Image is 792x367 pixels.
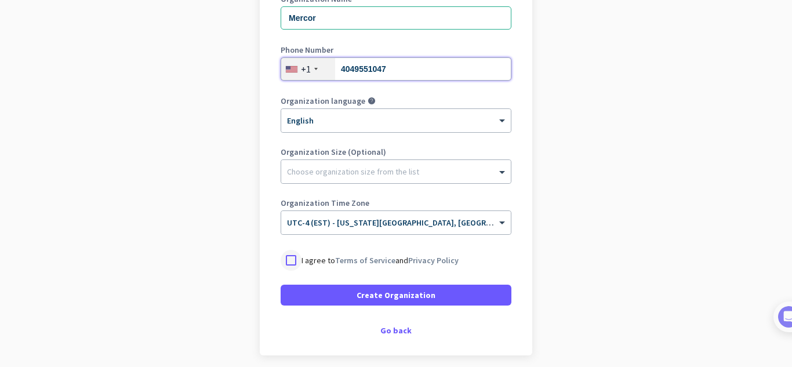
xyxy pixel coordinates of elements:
div: +1 [301,63,311,75]
label: Organization language [281,97,365,105]
a: Privacy Policy [408,255,459,266]
p: I agree to and [301,255,459,266]
span: Create Organization [357,289,435,301]
input: What is the name of your organization? [281,6,511,30]
label: Phone Number [281,46,511,54]
button: Create Organization [281,285,511,306]
label: Organization Size (Optional) [281,148,511,156]
a: Terms of Service [335,255,395,266]
i: help [368,97,376,105]
label: Organization Time Zone [281,199,511,207]
input: 201-555-0123 [281,57,511,81]
div: Go back [281,326,511,335]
